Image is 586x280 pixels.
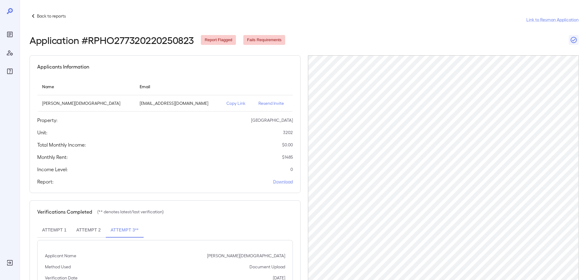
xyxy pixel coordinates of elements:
th: Name [37,78,135,95]
th: Email [135,78,221,95]
h5: Property: [37,116,58,124]
p: $ 0.00 [282,142,293,148]
h5: Verifications Completed [37,208,92,215]
h5: Unit: [37,129,47,136]
div: Reports [5,30,15,39]
p: 0 [290,166,293,172]
p: [EMAIL_ADDRESS][DOMAIN_NAME] [140,100,217,106]
span: Report Flagged [201,37,236,43]
p: Document Upload [249,264,285,270]
h2: Application # RPHO277320220250823 [30,34,193,45]
p: $ 1485 [282,154,293,160]
table: simple table [37,78,293,112]
div: Manage Users [5,48,15,58]
button: Attempt 3** [106,223,144,238]
p: Applicant Name [45,253,76,259]
p: [GEOGRAPHIC_DATA] [251,117,293,123]
h5: Report: [37,178,54,185]
a: Download [273,179,293,185]
div: Log Out [5,258,15,268]
p: Back to reports [37,13,66,19]
h5: Total Monthly Income: [37,141,86,148]
button: Attempt 1 [37,223,71,238]
h5: Income Level: [37,166,68,173]
p: Method Used [45,264,71,270]
p: (** denotes latest/last verification) [97,209,164,215]
p: [PERSON_NAME][DEMOGRAPHIC_DATA] [42,100,130,106]
p: 3202 [283,129,293,136]
p: [PERSON_NAME][DEMOGRAPHIC_DATA] [207,253,285,259]
h5: Applicants Information [37,63,89,70]
a: Link to Resman Application [526,17,579,23]
span: Fails Requirements [243,37,285,43]
button: Attempt 2 [71,223,106,238]
div: FAQ [5,66,15,76]
p: Resend Invite [258,100,288,106]
p: Copy Link [226,100,249,106]
h5: Monthly Rent: [37,153,68,161]
button: Close Report [569,35,579,45]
